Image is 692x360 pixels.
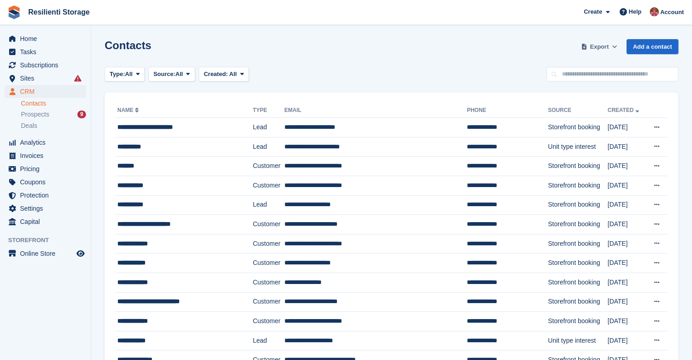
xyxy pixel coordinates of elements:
[21,121,86,131] a: Deals
[626,39,678,54] a: Add a contact
[607,331,646,350] td: [DATE]
[229,71,237,77] span: All
[584,7,602,16] span: Create
[253,234,284,254] td: Customer
[607,157,646,176] td: [DATE]
[548,103,607,118] th: Source
[607,107,641,113] a: Created
[20,59,75,71] span: Subscriptions
[21,110,86,119] a: Prospects 9
[5,215,86,228] a: menu
[253,118,284,137] td: Lead
[253,331,284,350] td: Lead
[5,85,86,98] a: menu
[548,176,607,195] td: Storefront booking
[548,118,607,137] td: Storefront booking
[660,8,684,17] span: Account
[5,176,86,188] a: menu
[5,136,86,149] a: menu
[607,254,646,273] td: [DATE]
[148,67,195,82] button: Source: All
[20,149,75,162] span: Invoices
[253,157,284,176] td: Customer
[5,247,86,260] a: menu
[253,137,284,157] td: Lead
[548,137,607,157] td: Unit type interest
[20,32,75,45] span: Home
[20,72,75,85] span: Sites
[117,107,141,113] a: Name
[21,122,37,130] span: Deals
[20,215,75,228] span: Capital
[629,7,641,16] span: Help
[253,195,284,215] td: Lead
[579,39,619,54] button: Export
[607,292,646,312] td: [DATE]
[650,7,659,16] img: Kerrie Whiteley
[548,215,607,234] td: Storefront booking
[607,273,646,292] td: [DATE]
[5,32,86,45] a: menu
[20,46,75,58] span: Tasks
[5,72,86,85] a: menu
[590,42,609,51] span: Export
[5,189,86,202] a: menu
[105,39,152,51] h1: Contacts
[607,118,646,137] td: [DATE]
[548,312,607,331] td: Storefront booking
[20,247,75,260] span: Online Store
[253,312,284,331] td: Customer
[21,110,49,119] span: Prospects
[153,70,175,79] span: Source:
[125,70,133,79] span: All
[607,234,646,254] td: [DATE]
[204,71,228,77] span: Created:
[110,70,125,79] span: Type:
[20,162,75,175] span: Pricing
[548,292,607,312] td: Storefront booking
[20,136,75,149] span: Analytics
[253,292,284,312] td: Customer
[20,85,75,98] span: CRM
[5,202,86,215] a: menu
[105,67,145,82] button: Type: All
[253,176,284,195] td: Customer
[199,67,249,82] button: Created: All
[5,46,86,58] a: menu
[284,103,467,118] th: Email
[8,236,91,245] span: Storefront
[7,5,21,19] img: stora-icon-8386f47178a22dfd0bd8f6a31ec36ba5ce8667c1dd55bd0f319d3a0aa187defe.svg
[176,70,183,79] span: All
[253,273,284,292] td: Customer
[5,149,86,162] a: menu
[253,215,284,234] td: Customer
[75,248,86,259] a: Preview store
[21,99,86,108] a: Contacts
[5,162,86,175] a: menu
[5,59,86,71] a: menu
[548,273,607,292] td: Storefront booking
[20,189,75,202] span: Protection
[20,202,75,215] span: Settings
[74,75,81,82] i: Smart entry sync failures have occurred
[607,215,646,234] td: [DATE]
[253,103,284,118] th: Type
[77,111,86,118] div: 9
[548,234,607,254] td: Storefront booking
[548,254,607,273] td: Storefront booking
[607,176,646,195] td: [DATE]
[607,137,646,157] td: [DATE]
[548,331,607,350] td: Unit type interest
[20,176,75,188] span: Coupons
[607,195,646,215] td: [DATE]
[548,195,607,215] td: Storefront booking
[607,312,646,331] td: [DATE]
[467,103,548,118] th: Phone
[25,5,93,20] a: Resilienti Storage
[548,157,607,176] td: Storefront booking
[253,254,284,273] td: Customer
